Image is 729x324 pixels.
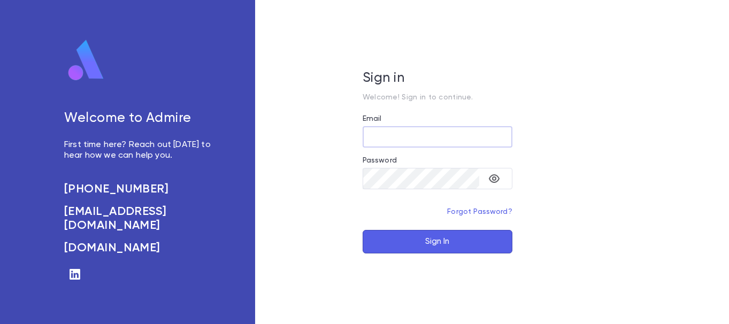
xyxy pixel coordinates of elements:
label: Password [363,156,397,165]
a: [PHONE_NUMBER] [64,182,212,196]
a: [EMAIL_ADDRESS][DOMAIN_NAME] [64,205,212,233]
button: Sign In [363,230,512,253]
a: Forgot Password? [447,208,512,215]
h5: Welcome to Admire [64,111,212,127]
button: toggle password visibility [484,168,505,189]
p: Welcome! Sign in to continue. [363,93,512,102]
h5: Sign in [363,71,512,87]
label: Email [363,114,382,123]
p: First time here? Reach out [DATE] to hear how we can help you. [64,140,212,161]
a: [DOMAIN_NAME] [64,241,212,255]
img: logo [64,39,108,82]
